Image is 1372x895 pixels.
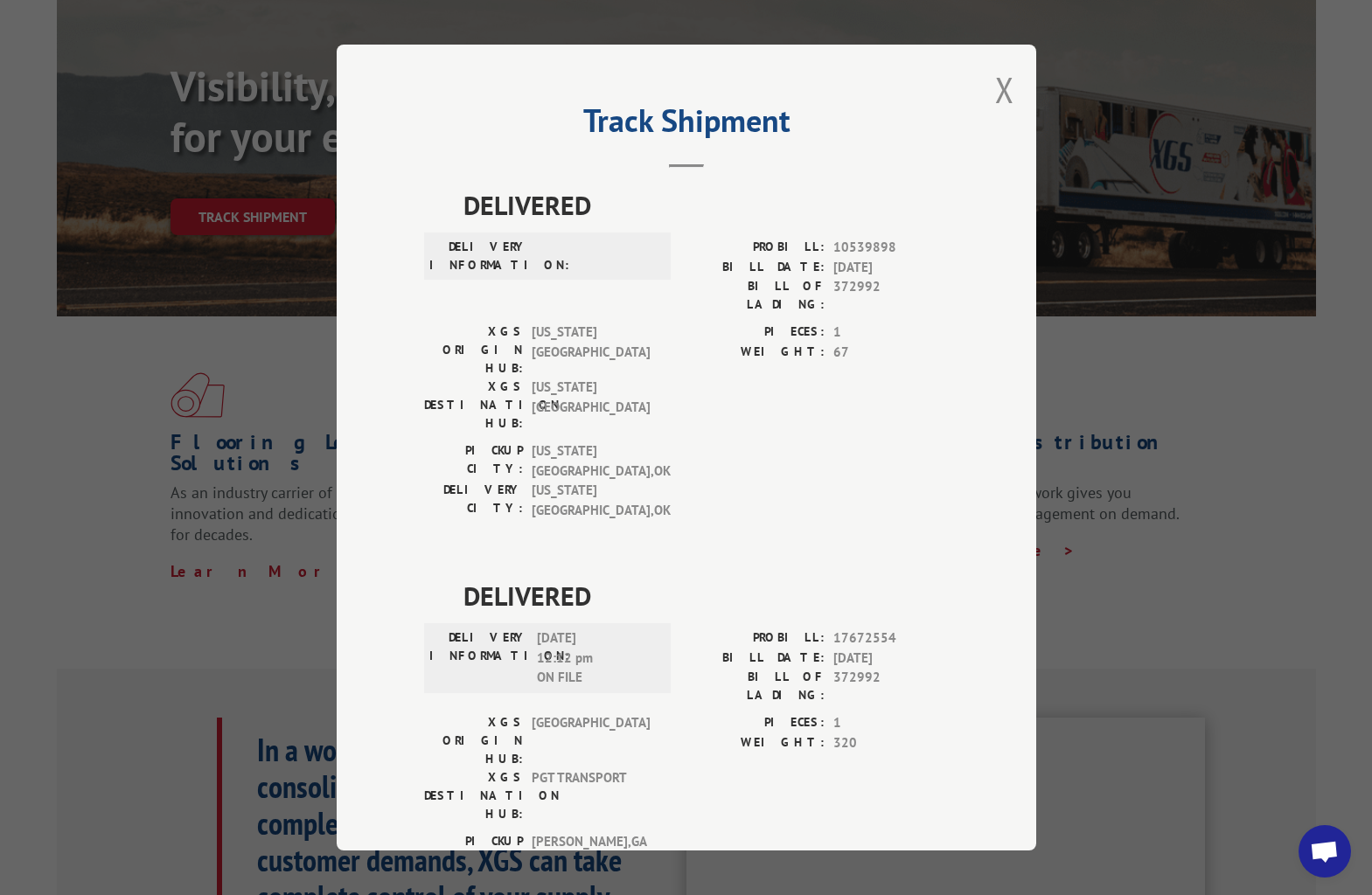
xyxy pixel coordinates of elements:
h2: Track Shipment [424,108,949,142]
label: DELIVERY CITY: [424,481,523,520]
label: DELIVERY INFORMATION: [429,238,528,274]
label: XGS ORIGIN HUB: [424,323,523,378]
span: [GEOGRAPHIC_DATA] [532,713,650,768]
span: [US_STATE][GEOGRAPHIC_DATA] , OK [532,481,650,520]
span: 372992 [833,277,949,314]
span: 1 [833,323,949,343]
span: PGT TRANSPORT [532,768,650,823]
span: DELIVERED [463,576,949,615]
label: XGS ORIGIN HUB: [424,713,523,768]
span: [US_STATE][GEOGRAPHIC_DATA] [532,378,650,433]
label: PROBILL: [686,238,825,258]
span: 320 [833,733,949,753]
span: [DATE] [833,258,949,278]
button: Close modal [995,66,1014,113]
label: PICKUP CITY: [424,441,523,481]
label: DELIVERY INFORMATION: [429,628,528,688]
label: BILL DATE: [686,649,825,669]
label: BILL DATE: [686,258,825,278]
span: 372992 [833,668,949,704]
label: PIECES: [686,323,825,343]
label: XGS DESTINATION HUB: [424,378,523,433]
label: WEIGHT: [686,733,825,753]
label: WEIGHT: [686,343,825,363]
span: DELIVERED [463,185,949,225]
span: [DATE] 12:12 pm ON FILE [537,628,655,688]
span: [PERSON_NAME] , GA [532,832,650,869]
label: BILL OF LADING: [686,277,825,314]
span: [US_STATE][GEOGRAPHIC_DATA] , OK [532,441,650,481]
span: [DATE] [833,649,949,669]
label: PIECES: [686,713,825,733]
label: XGS DESTINATION HUB: [424,768,523,823]
span: 10539898 [833,238,949,258]
span: 17672554 [833,628,949,649]
label: PROBILL: [686,628,825,649]
span: 1 [833,713,949,733]
label: BILL OF LADING: [686,668,825,704]
label: PICKUP CITY: [424,832,523,869]
span: 67 [833,343,949,363]
div: Open chat [1299,825,1351,878]
span: [US_STATE][GEOGRAPHIC_DATA] [532,323,650,378]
